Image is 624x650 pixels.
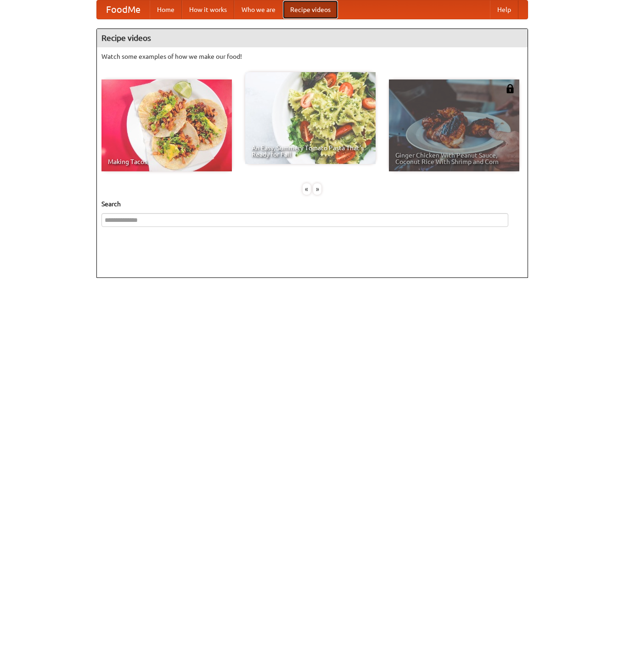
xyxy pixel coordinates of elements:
a: How it works [182,0,234,19]
a: Who we are [234,0,283,19]
a: Recipe videos [283,0,338,19]
h5: Search [101,199,523,209]
a: Home [150,0,182,19]
div: » [313,183,321,195]
h4: Recipe videos [97,29,528,47]
img: 483408.png [506,84,515,93]
a: FoodMe [97,0,150,19]
div: « [303,183,311,195]
span: Making Tacos [108,158,225,165]
a: An Easy, Summery Tomato Pasta That's Ready for Fall [245,72,376,164]
p: Watch some examples of how we make our food! [101,52,523,61]
a: Making Tacos [101,79,232,171]
a: Help [490,0,518,19]
span: An Easy, Summery Tomato Pasta That's Ready for Fall [252,145,369,158]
